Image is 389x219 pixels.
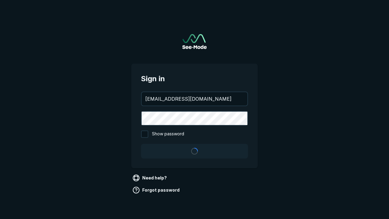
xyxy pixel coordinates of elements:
a: Go to sign in [182,34,207,49]
input: your@email.com [142,92,247,106]
img: See-Mode Logo [182,34,207,49]
a: Need help? [131,173,169,183]
span: Sign in [141,73,248,84]
span: Show password [152,130,184,138]
a: Forgot password [131,185,182,195]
